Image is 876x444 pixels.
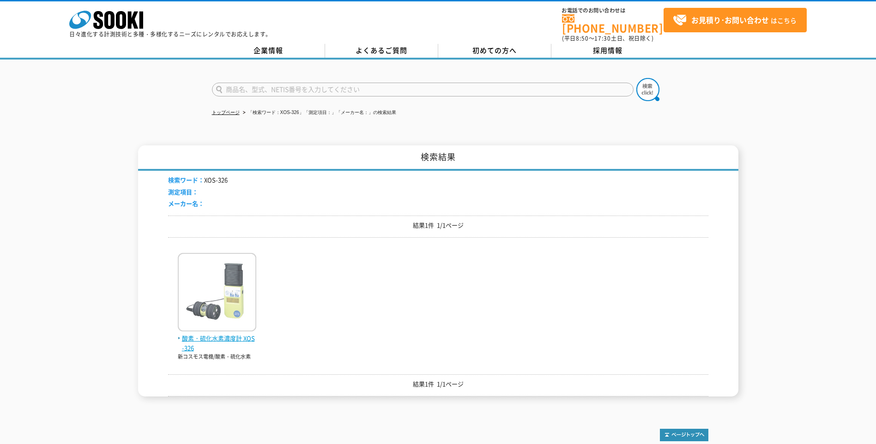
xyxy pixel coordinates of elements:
li: 「検索ワード：XOS-326」「測定項目：」「メーカー名：」の検索結果 [241,108,396,118]
img: XOS-326 [178,253,256,334]
img: btn_search.png [636,78,659,101]
a: トップページ [212,110,240,115]
strong: お見積り･お問い合わせ [691,14,769,25]
span: 初めての方へ [472,45,517,55]
a: [PHONE_NUMBER] [562,14,664,33]
a: 採用情報 [551,44,665,58]
span: 17:30 [594,34,611,42]
h1: 検索結果 [138,145,738,171]
span: 酸素・硫化水素濃度計 XOS-326 [178,334,256,353]
span: 検索ワード： [168,175,204,184]
span: メーカー名： [168,199,204,208]
span: 測定項目： [168,187,198,196]
p: 日々進化する計測技術と多種・多様化するニーズにレンタルでお応えします。 [69,31,272,37]
a: 企業情報 [212,44,325,58]
span: (平日 ～ 土日、祝日除く) [562,34,653,42]
li: XOS-326 [168,175,228,185]
p: 新コスモス電機/酸素・硫化水素 [178,353,256,361]
p: 結果1件 1/1ページ [168,221,708,230]
span: はこちら [673,13,797,27]
a: 初めての方へ [438,44,551,58]
a: 酸素・硫化水素濃度計 XOS-326 [178,324,256,353]
img: トップページへ [660,429,708,441]
a: よくあるご質問 [325,44,438,58]
span: 8:50 [576,34,589,42]
input: 商品名、型式、NETIS番号を入力してください [212,83,634,96]
span: お電話でのお問い合わせは [562,8,664,13]
p: 結果1件 1/1ページ [168,379,708,389]
a: お見積り･お問い合わせはこちら [664,8,807,32]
